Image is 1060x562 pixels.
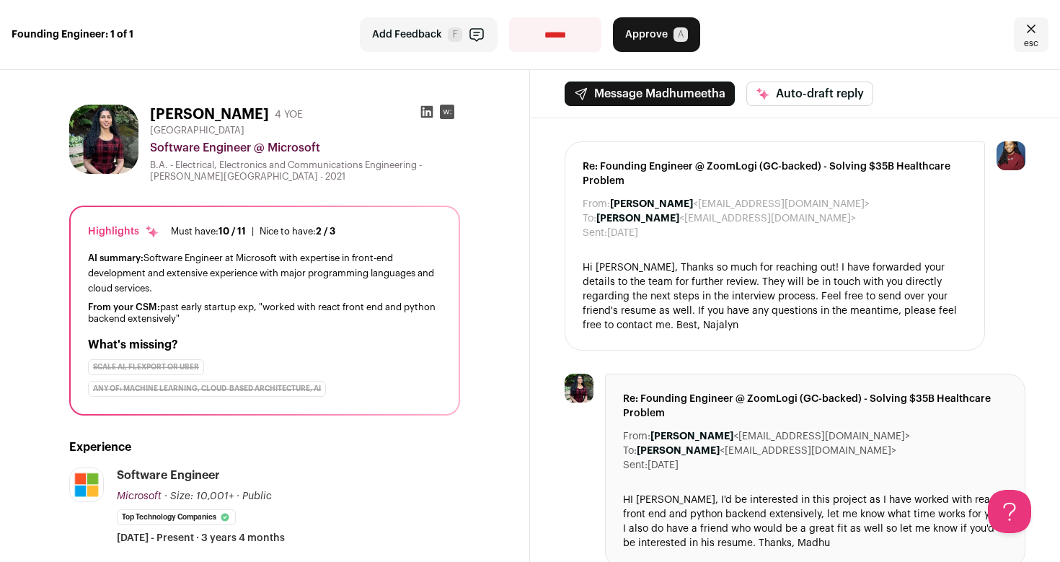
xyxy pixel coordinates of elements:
img: 1db16fb924ed4e497198635543aa790aa443d42865179fc32e9342975e398b4f.jpg [69,105,138,174]
button: Auto-draft reply [746,82,873,106]
dt: Sent: [623,458,648,473]
a: Close [1014,17,1048,52]
b: [PERSON_NAME] [596,214,679,224]
div: Software Engineer [117,467,220,483]
dt: To: [623,444,637,458]
span: Re: Founding Engineer @ ZoomLogi (GC-backed) - Solving $35B Healthcare Problem [583,159,967,188]
dd: <[EMAIL_ADDRESS][DOMAIN_NAME]> [610,197,870,211]
li: Top Technology Companies [117,509,236,525]
img: c786a7b10b07920eb52778d94b98952337776963b9c08eb22d98bc7b89d269e4.jpg [70,468,103,501]
div: 4 YOE [275,107,303,122]
b: [PERSON_NAME] [637,446,720,456]
dd: <[EMAIL_ADDRESS][DOMAIN_NAME]> [650,429,910,444]
span: [GEOGRAPHIC_DATA] [150,125,244,136]
dd: <[EMAIL_ADDRESS][DOMAIN_NAME]> [637,444,896,458]
img: 1db16fb924ed4e497198635543aa790aa443d42865179fc32e9342975e398b4f.jpg [565,374,593,403]
h1: [PERSON_NAME] [150,105,269,125]
ul: | [171,226,335,237]
div: Hi [PERSON_NAME], Thanks so much for reaching out! I have forwarded your details to the team for ... [583,260,967,333]
span: Re: Founding Engineer @ ZoomLogi (GC-backed) - Solving $35B Healthcare Problem [623,392,1007,421]
button: Approve A [613,17,700,52]
span: A [673,27,688,42]
dd: [DATE] [607,226,638,240]
span: Add Feedback [372,27,442,42]
div: HI [PERSON_NAME], I'd be interested in this project as I have worked with react front end and pyt... [623,493,1007,550]
h2: Experience [69,439,460,456]
div: Scale AI, Flexport or Uber [88,359,204,375]
span: From your CSM: [88,302,160,312]
span: [DATE] - Present · 3 years 4 months [117,531,285,545]
strong: Founding Engineer: 1 of 1 [12,27,133,42]
div: Any of: Machine Learning, Cloud-based architecture, ai [88,381,326,397]
div: B.A. - Electrical, Electronics and Communications Engineering - [PERSON_NAME][GEOGRAPHIC_DATA] - ... [150,159,460,183]
span: AI summary: [88,253,143,263]
button: Add Feedback F [360,17,498,52]
div: past early startup exp, "worked with react front end and python backend extensively" [88,302,441,325]
b: [PERSON_NAME] [650,431,733,442]
iframe: Help Scout Beacon - Open [988,490,1031,533]
dt: From: [623,429,650,444]
span: esc [1024,38,1038,49]
img: 10010497-medium_jpg [997,141,1025,170]
span: F [448,27,462,42]
dt: To: [583,211,596,226]
dt: Sent: [583,226,607,240]
span: Public [242,491,272,501]
span: 10 / 11 [218,227,246,236]
div: Must have: [171,226,246,237]
div: Software Engineer @ Microsoft [150,139,460,157]
div: Software Engineer at Microsoft with expertise in front-end development and extensive experience w... [88,250,441,296]
span: Microsoft [117,491,162,501]
button: Message Madhumeetha [565,82,735,106]
div: Highlights [88,224,159,239]
span: Approve [625,27,668,42]
dt: From: [583,197,610,211]
span: 2 / 3 [316,227,335,236]
h2: What's missing? [88,336,441,354]
div: Nice to have: [260,226,335,237]
span: · Size: 10,001+ [164,491,234,501]
dd: <[EMAIL_ADDRESS][DOMAIN_NAME]> [596,211,856,226]
span: · [237,489,239,504]
dd: [DATE] [648,458,679,473]
b: [PERSON_NAME] [610,199,693,209]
